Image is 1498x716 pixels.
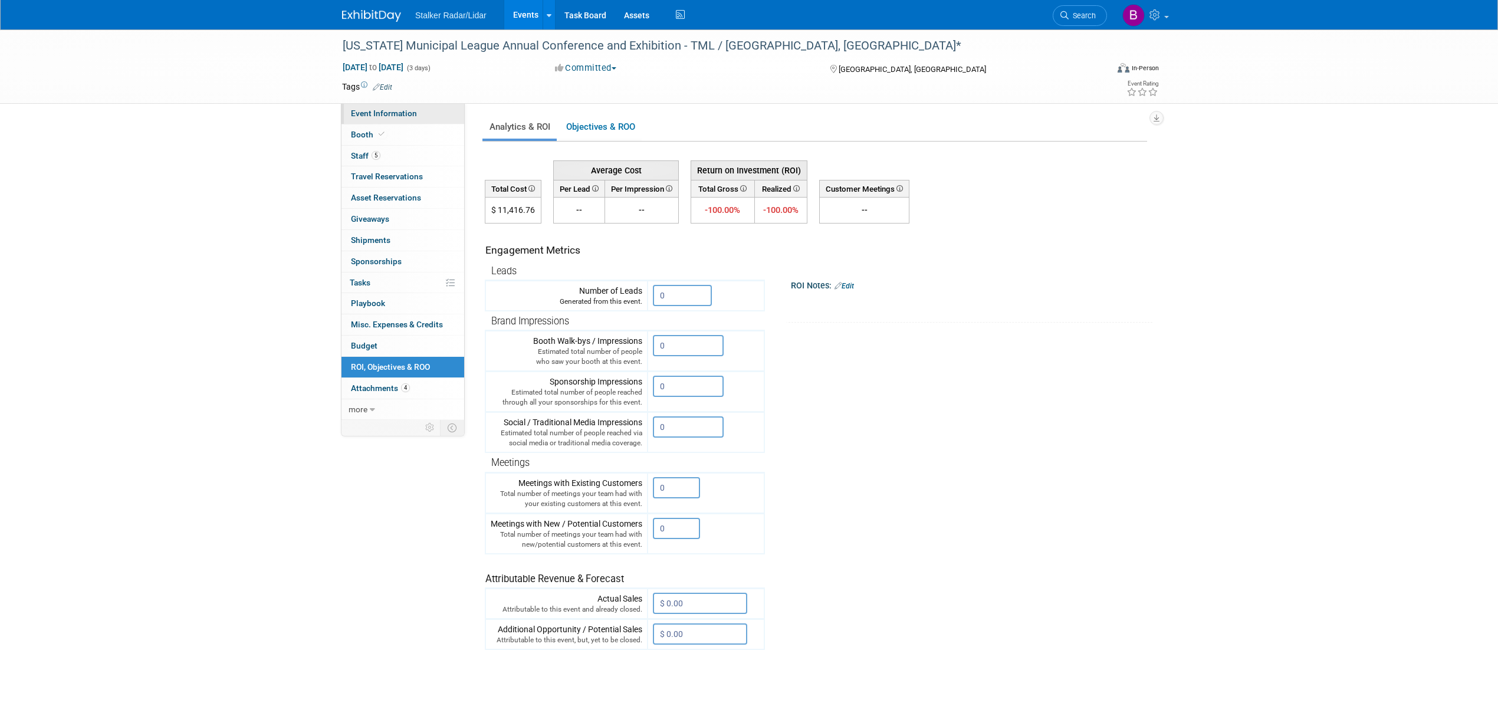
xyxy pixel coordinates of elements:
span: -100.00% [763,205,799,215]
span: [DATE] [DATE] [342,62,404,73]
span: Booth [351,130,387,139]
a: ROI, Objectives & ROO [341,357,464,377]
a: Staff5 [341,146,464,166]
span: ROI, Objectives & ROO [351,362,430,372]
div: Attributable to this event and already closed. [491,605,642,615]
th: Customer Meetings [820,180,909,197]
div: Total number of meetings your team had with your existing customers at this event. [491,489,642,509]
span: (3 days) [406,64,431,72]
span: Playbook [351,298,385,308]
div: Meetings with New / Potential Customers [491,518,642,550]
span: -100.00% [705,205,740,215]
span: Shipments [351,235,390,245]
span: more [349,405,367,414]
td: Personalize Event Tab Strip [420,420,441,435]
a: Tasks [341,272,464,293]
div: Actual Sales [491,593,642,615]
div: Event Format [1037,61,1159,79]
i: Booth reservation complete [379,131,385,137]
span: Misc. Expenses & Credits [351,320,443,329]
div: Event Rating [1126,81,1158,87]
a: Shipments [341,230,464,251]
div: Generated from this event. [491,297,642,307]
div: Social / Traditional Media Impressions [491,416,642,448]
a: more [341,399,464,420]
span: Meetings [491,457,530,468]
a: Budget [341,336,464,356]
th: Average Cost [554,160,679,180]
img: ExhibitDay [342,10,401,22]
div: Estimated total number of people who saw your booth at this event. [491,347,642,367]
span: to [367,63,379,72]
div: Estimated total number of people reached via social media or traditional media coverage. [491,428,642,448]
div: Additional Opportunity / Potential Sales [491,623,642,645]
th: Total Cost [485,180,541,197]
a: Attachments4 [341,378,464,399]
a: Objectives & ROO [559,116,642,139]
button: Committed [551,62,621,74]
div: Number of Leads [491,285,642,307]
span: [GEOGRAPHIC_DATA], [GEOGRAPHIC_DATA] [839,65,986,74]
a: Edit [373,83,392,91]
span: 4 [401,383,410,392]
div: Booth Walk-bys / Impressions [491,335,642,367]
span: Brand Impressions [491,316,569,327]
span: Sponsorships [351,257,402,266]
div: Sponsorship Impressions [491,376,642,408]
td: Toggle Event Tabs [441,420,465,435]
div: Estimated total number of people reached through all your sponsorships for this event. [491,387,642,408]
div: -- [824,204,904,216]
td: $ 11,416.76 [485,198,541,224]
span: Budget [351,341,377,350]
th: Return on Investment (ROI) [691,160,807,180]
div: In-Person [1131,64,1159,73]
div: Engagement Metrics [485,243,760,258]
a: Misc. Expenses & Credits [341,314,464,335]
span: Staff [351,151,380,160]
div: Attributable to this event, but, yet to be closed. [491,635,642,645]
div: Total number of meetings your team had with new/potential customers at this event. [491,530,642,550]
span: -- [576,205,582,215]
a: Sponsorships [341,251,464,272]
a: Giveaways [341,209,464,229]
a: Edit [835,282,854,290]
th: Realized [754,180,807,197]
a: Analytics & ROI [482,116,557,139]
a: Travel Reservations [341,166,464,187]
span: Attachments [351,383,410,393]
a: Search [1053,5,1107,26]
span: Tasks [350,278,370,287]
a: Event Information [341,103,464,124]
span: Search [1069,11,1096,20]
a: Playbook [341,293,464,314]
div: Meetings with Existing Customers [491,477,642,509]
span: Asset Reservations [351,193,421,202]
img: Format-Inperson.png [1118,63,1129,73]
th: Per Lead [554,180,605,197]
img: Brooke Journet [1122,4,1145,27]
div: ROI Notes: [791,277,1152,292]
th: Total Gross [691,180,755,197]
span: Stalker Radar/Lidar [415,11,487,20]
a: Booth [341,124,464,145]
span: 5 [372,151,380,160]
span: Giveaways [351,214,389,224]
a: Asset Reservations [341,188,464,208]
th: Per Impression [605,180,679,197]
span: -- [639,205,645,215]
div: Attributable Revenue & Forecast [485,557,758,586]
span: Travel Reservations [351,172,423,181]
span: Leads [491,265,517,277]
span: Event Information [351,109,417,118]
td: Tags [342,81,392,93]
div: [US_STATE] Municipal League Annual Conference and Exhibition - TML / [GEOGRAPHIC_DATA], [GEOGRAPH... [339,35,1089,57]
